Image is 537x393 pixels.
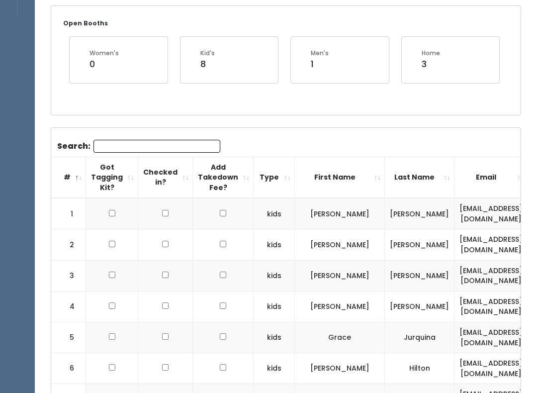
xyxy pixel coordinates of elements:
td: [EMAIL_ADDRESS][DOMAIN_NAME] [454,260,528,291]
td: [EMAIL_ADDRESS][DOMAIN_NAME] [454,291,528,322]
td: [EMAIL_ADDRESS][DOMAIN_NAME] [454,198,528,229]
td: kids [254,353,295,384]
td: kids [254,291,295,322]
th: Email: activate to sort column ascending [454,157,528,198]
td: 4 [51,291,86,322]
td: [PERSON_NAME] [385,291,454,322]
input: Search: [93,140,220,153]
td: [PERSON_NAME] [295,198,385,229]
td: [EMAIL_ADDRESS][DOMAIN_NAME] [454,322,528,353]
label: Search: [57,140,220,153]
div: Men's [311,49,329,58]
td: [PERSON_NAME] [295,229,385,260]
td: [PERSON_NAME] [385,229,454,260]
th: Type: activate to sort column ascending [254,157,295,198]
td: [EMAIL_ADDRESS][DOMAIN_NAME] [454,229,528,260]
td: 6 [51,353,86,384]
th: Add Takedown Fee?: activate to sort column ascending [193,157,254,198]
th: Last Name: activate to sort column ascending [385,157,454,198]
div: Kid's [200,49,215,58]
td: [PERSON_NAME] [385,260,454,291]
td: [PERSON_NAME] [385,198,454,229]
th: Checked in?: activate to sort column ascending [138,157,193,198]
th: #: activate to sort column descending [51,157,86,198]
div: 8 [200,58,215,71]
td: 1 [51,198,86,229]
th: Got Tagging Kit?: activate to sort column ascending [86,157,138,198]
td: [PERSON_NAME] [295,353,385,384]
td: [EMAIL_ADDRESS][DOMAIN_NAME] [454,353,528,384]
td: kids [254,260,295,291]
div: 0 [89,58,119,71]
td: kids [254,229,295,260]
td: Grace [295,322,385,353]
td: Jurquina [385,322,454,353]
td: Hilton [385,353,454,384]
div: 3 [422,58,440,71]
td: 5 [51,322,86,353]
div: 1 [311,58,329,71]
td: 3 [51,260,86,291]
td: [PERSON_NAME] [295,260,385,291]
td: kids [254,198,295,229]
small: Open Booths [63,19,108,27]
td: [PERSON_NAME] [295,291,385,322]
td: 2 [51,229,86,260]
div: Women's [89,49,119,58]
th: First Name: activate to sort column ascending [295,157,385,198]
td: kids [254,322,295,353]
div: Home [422,49,440,58]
